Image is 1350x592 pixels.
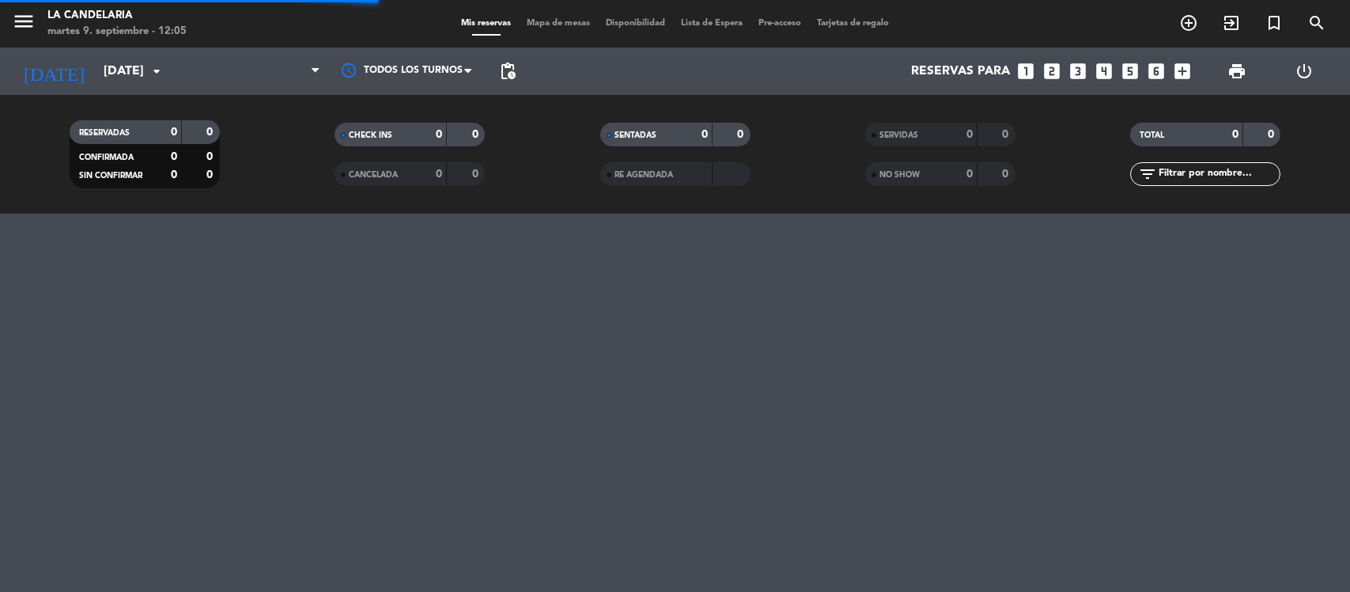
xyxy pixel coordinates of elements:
[453,19,519,28] span: Mis reservas
[809,19,897,28] span: Tarjetas de regalo
[1120,61,1140,82] i: looks_5
[79,172,142,180] span: SIN CONFIRMAR
[1094,61,1114,82] i: looks_4
[1271,47,1338,95] div: LOG OUT
[598,19,673,28] span: Disponibilidad
[171,151,177,162] strong: 0
[147,62,166,81] i: arrow_drop_down
[1068,61,1088,82] i: looks_3
[79,154,134,161] span: CONFIRMADA
[349,171,398,179] span: CANCELADA
[1222,13,1241,32] i: exit_to_app
[1268,129,1277,140] strong: 0
[966,129,973,140] strong: 0
[701,129,708,140] strong: 0
[79,129,130,137] span: RESERVADAS
[206,151,216,162] strong: 0
[1295,62,1314,81] i: power_settings_new
[1157,165,1280,183] input: Filtrar por nombre...
[1002,169,1012,180] strong: 0
[911,64,1010,79] span: Reservas para
[171,127,177,138] strong: 0
[1042,61,1062,82] i: looks_two
[1307,13,1326,32] i: search
[879,171,920,179] span: NO SHOW
[1179,13,1198,32] i: add_circle_outline
[1265,13,1284,32] i: turned_in_not
[751,19,809,28] span: Pre-acceso
[1172,61,1193,82] i: add_box
[1232,129,1238,140] strong: 0
[472,169,482,180] strong: 0
[673,19,751,28] span: Lista de Espera
[966,169,973,180] strong: 0
[436,169,442,180] strong: 0
[614,131,656,139] span: SENTADAS
[206,127,216,138] strong: 0
[12,9,36,39] button: menu
[737,129,747,140] strong: 0
[614,171,673,179] span: RE AGENDADA
[206,169,216,180] strong: 0
[1002,129,1012,140] strong: 0
[171,169,177,180] strong: 0
[1015,61,1036,82] i: looks_one
[519,19,598,28] span: Mapa de mesas
[12,54,96,89] i: [DATE]
[349,131,392,139] span: CHECK INS
[12,9,36,33] i: menu
[498,62,517,81] span: pending_actions
[879,131,918,139] span: SERVIDAS
[436,129,442,140] strong: 0
[472,129,482,140] strong: 0
[1227,62,1246,81] span: print
[1140,131,1164,139] span: TOTAL
[1138,165,1157,184] i: filter_list
[1146,61,1167,82] i: looks_6
[47,24,187,40] div: martes 9. septiembre - 12:05
[47,8,187,24] div: LA CANDELARIA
